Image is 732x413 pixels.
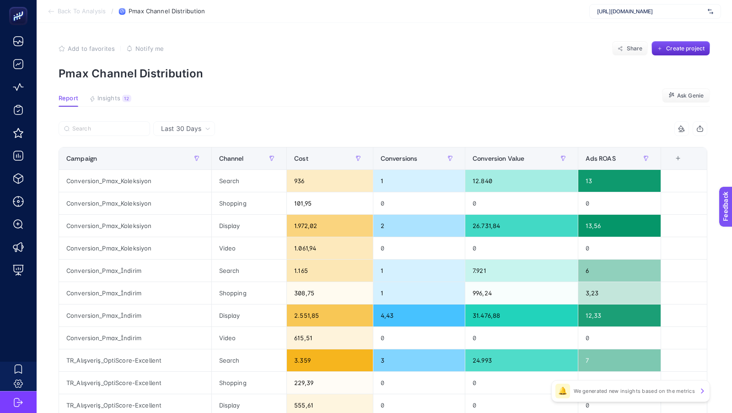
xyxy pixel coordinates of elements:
[597,8,704,15] span: [URL][DOMAIN_NAME]
[126,45,164,52] button: Notify me
[66,155,97,162] span: Campaign
[586,155,616,162] span: Ads ROAS
[59,192,211,214] div: Conversion_Pmax_Koleksiyon
[68,45,115,52] span: Add to favorites
[651,41,710,56] button: Create project
[578,215,661,237] div: 13,56
[662,88,710,103] button: Ask Genie
[465,349,578,371] div: 24.993
[287,260,372,282] div: 1.165
[373,237,465,259] div: 0
[578,260,661,282] div: 6
[122,95,131,102] div: 12
[59,95,78,102] span: Report
[381,155,418,162] span: Conversions
[668,155,676,175] div: 6 items selected
[373,372,465,394] div: 0
[212,215,287,237] div: Display
[287,349,372,371] div: 3.359
[465,282,578,304] div: 996,24
[212,304,287,326] div: Display
[59,67,710,80] p: Pmax Channel Distribution
[294,155,308,162] span: Cost
[59,260,211,282] div: Conversion_Pmax_İndirim
[465,304,578,326] div: 31.476,88
[473,155,524,162] span: Conversion Value
[373,304,465,326] div: 4,43
[465,170,578,192] div: 12.840
[373,349,465,371] div: 3
[287,327,372,349] div: 615,51
[212,282,287,304] div: Shopping
[465,327,578,349] div: 0
[59,170,211,192] div: Conversion_Pmax_Koleksiyon
[465,215,578,237] div: 26.731,84
[59,282,211,304] div: Conversion_Pmax_İndirim
[373,170,465,192] div: 1
[677,92,704,99] span: Ask Genie
[111,7,113,15] span: /
[58,8,106,15] span: Back To Analysis
[212,237,287,259] div: Video
[72,125,145,132] input: Search
[287,237,372,259] div: 1.061,94
[212,192,287,214] div: Shopping
[578,349,661,371] div: 7
[708,7,713,16] img: svg%3e
[59,45,115,52] button: Add to favorites
[97,95,120,102] span: Insights
[161,124,201,133] span: Last 30 Days
[373,282,465,304] div: 1
[59,304,211,326] div: Conversion_Pmax_İndirim
[59,349,211,371] div: TR_Alışveriş_OptiScore-Excellent
[627,45,643,52] span: Share
[373,215,465,237] div: 2
[373,260,465,282] div: 1
[287,170,372,192] div: 936
[287,372,372,394] div: 229,39
[669,155,687,162] div: +
[578,282,661,304] div: 3,23
[129,8,205,15] span: Pmax Channel Distribution
[212,170,287,192] div: Search
[465,192,578,214] div: 0
[212,327,287,349] div: Video
[135,45,164,52] span: Notify me
[287,192,372,214] div: 101,95
[578,237,661,259] div: 0
[555,384,570,398] div: 🔔
[465,260,578,282] div: 7.921
[287,215,372,237] div: 1.972,02
[373,327,465,349] div: 0
[578,372,661,394] div: 0
[219,155,244,162] span: Channel
[59,237,211,259] div: Conversion_Pmax_Koleksiyon
[287,304,372,326] div: 2.551,85
[612,41,648,56] button: Share
[574,387,695,395] p: We generated new insights based on the metrics
[465,237,578,259] div: 0
[578,192,661,214] div: 0
[578,327,661,349] div: 0
[578,170,661,192] div: 13
[373,192,465,214] div: 0
[59,372,211,394] div: TR_Alışveriş_OptiScore-Excellent
[212,372,287,394] div: Shopping
[578,304,661,326] div: 12,33
[5,3,35,10] span: Feedback
[287,282,372,304] div: 308,75
[212,349,287,371] div: Search
[666,45,705,52] span: Create project
[465,372,578,394] div: 0
[212,260,287,282] div: Search
[59,327,211,349] div: Conversion_Pmax_İndirim
[59,215,211,237] div: Conversion_Pmax_Koleksiyon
